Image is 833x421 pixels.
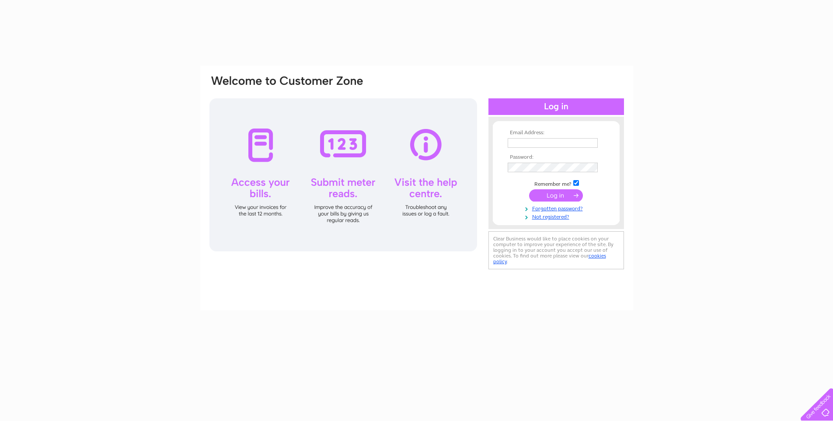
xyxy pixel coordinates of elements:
[529,189,583,202] input: Submit
[493,253,606,264] a: cookies policy
[508,212,607,220] a: Not registered?
[508,204,607,212] a: Forgotten password?
[488,231,624,269] div: Clear Business would like to place cookies on your computer to improve your experience of the sit...
[505,154,607,160] th: Password:
[505,130,607,136] th: Email Address:
[505,179,607,188] td: Remember me?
